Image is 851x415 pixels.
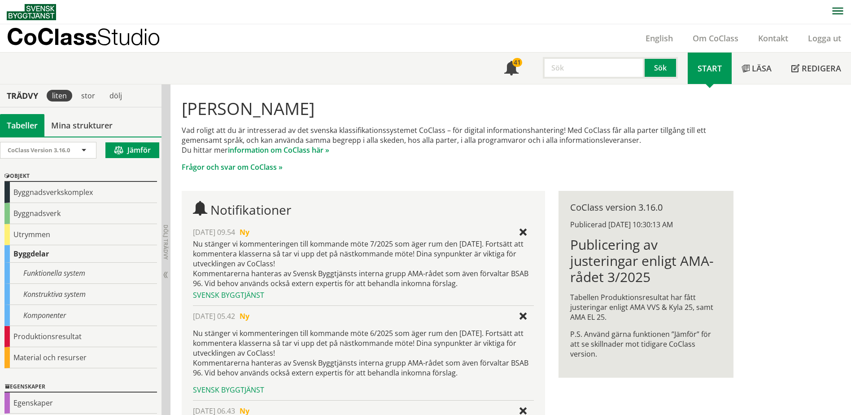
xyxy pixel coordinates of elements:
a: Kontakt [748,33,798,44]
p: Tabellen Produktionsresultat har fått justeringar enligt AMA VVS & Kyla 25, samt AMA EL 25. [570,292,721,322]
a: Start [688,53,732,84]
span: Dölj trädvy [162,225,170,260]
div: Egenskaper [4,382,157,393]
div: Objekt [4,171,157,182]
div: Nu stänger vi kommenteringen till kommande möte 7/2025 som äger rum den [DATE]. Fortsätt att komm... [193,239,533,288]
img: Svensk Byggtjänst [7,4,56,20]
a: Mina strukturer [44,114,119,137]
span: [DATE] 09.54 [193,227,235,237]
p: Nu stänger vi kommenteringen till kommande möte 6/2025 som äger rum den [DATE]. Fortsätt att komm... [193,328,533,378]
span: Ny [240,227,249,237]
a: Redigera [781,53,851,84]
div: Byggnadsverkskomplex [4,182,157,203]
div: Komponenter [4,305,157,326]
span: Notifikationer [210,201,291,218]
div: Konstruktiva system [4,284,157,305]
a: English [636,33,683,44]
div: Produktionsresultat [4,326,157,347]
a: information om CoClass här » [228,145,329,155]
p: CoClass [7,31,160,42]
span: Notifikationer [504,62,519,76]
button: Jämför [105,142,159,158]
div: liten [47,90,72,102]
a: Logga ut [798,33,851,44]
p: P.S. Använd gärna funktionen ”Jämför” för att se skillnader mot tidigare CoClass version. [570,329,721,359]
div: Svensk Byggtjänst [193,385,533,395]
div: Trädvy [2,91,43,101]
div: Svensk Byggtjänst [193,290,533,300]
div: CoClass version 3.16.0 [570,203,721,212]
div: Byggnadsverk [4,203,157,224]
a: Frågor och svar om CoClass » [182,162,283,172]
h1: [PERSON_NAME] [182,98,733,118]
span: Läsa [752,63,772,74]
button: Sök [645,57,678,79]
a: Läsa [732,53,781,84]
a: 41 [494,53,528,84]
input: Sök [543,57,645,79]
span: CoClass Version 3.16.0 [8,146,70,154]
span: [DATE] 05.42 [193,311,235,321]
h1: Publicering av justeringar enligt AMA-rådet 3/2025 [570,237,721,285]
div: Byggdelar [4,245,157,263]
span: Ny [240,311,249,321]
p: Vad roligt att du är intresserad av det svenska klassifikationssystemet CoClass – för digital inf... [182,125,733,155]
span: Studio [97,23,160,50]
a: CoClassStudio [7,24,179,52]
div: Egenskaper [4,393,157,414]
div: Funktionella system [4,263,157,284]
div: Utrymmen [4,224,157,245]
div: Publicerad [DATE] 10:30:13 AM [570,220,721,230]
div: stor [76,90,100,102]
div: Material och resurser [4,347,157,368]
span: Start [698,63,722,74]
span: Redigera [802,63,841,74]
div: 41 [512,58,522,67]
a: Om CoClass [683,33,748,44]
div: dölj [104,90,127,102]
